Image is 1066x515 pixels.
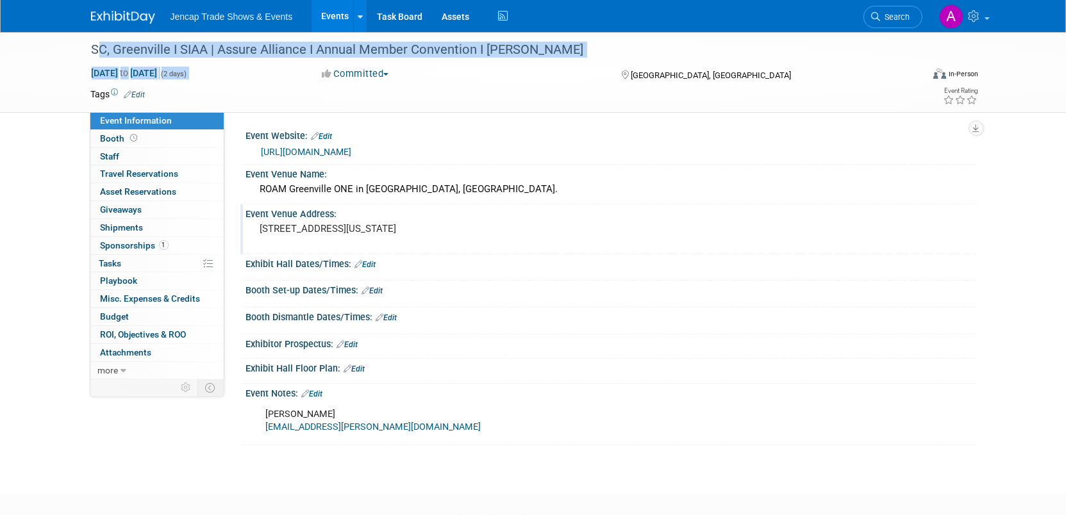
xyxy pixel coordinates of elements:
[847,67,979,86] div: Event Format
[90,255,224,272] a: Tasks
[91,67,158,79] span: [DATE] [DATE]
[160,70,187,78] span: (2 days)
[246,334,976,351] div: Exhibitor Prospectus:
[933,69,946,79] img: Format-Inperson.png
[246,307,976,324] div: Booth Dismantle Dates/Times:
[362,286,383,295] a: Edit
[124,90,146,99] a: Edit
[881,12,910,22] span: Search
[312,132,333,141] a: Edit
[948,69,978,79] div: In-Person
[266,421,481,432] a: [EMAIL_ADDRESS][PERSON_NAME][DOMAIN_NAME]
[87,38,903,61] div: SC, Greenville I SIAA | Assure Alliance I Annual Member Convention I [PERSON_NAME]
[631,70,791,80] span: [GEOGRAPHIC_DATA], [GEOGRAPHIC_DATA]
[101,115,172,126] span: Event Information
[159,240,169,250] span: 1
[344,364,365,373] a: Edit
[246,384,976,400] div: Event Notes:
[256,179,966,199] div: ROAM Greenville ONE in [GEOGRAPHIC_DATA], [GEOGRAPHIC_DATA].
[90,362,224,379] a: more
[90,165,224,183] a: Travel Reservations
[90,290,224,307] a: Misc. Expenses & Credits
[119,68,131,78] span: to
[101,186,177,197] span: Asset Reservations
[90,112,224,129] a: Event Information
[101,347,152,357] span: Attachments
[939,4,963,29] img: Allison Sharpe
[101,293,201,304] span: Misc. Expenses & Credits
[246,254,976,271] div: Exhibit Hall Dates/Times:
[246,281,976,297] div: Booth Set-up Dates/Times:
[90,237,224,254] a: Sponsorships1
[90,272,224,290] a: Playbook
[101,204,142,215] span: Giveaways
[128,133,140,143] span: Booth not reserved yet
[91,11,155,24] img: ExhibitDay
[91,88,146,101] td: Tags
[317,67,394,81] button: Committed
[337,340,358,349] a: Edit
[90,219,224,236] a: Shipments
[90,326,224,343] a: ROI, Objectives & ROO
[101,133,140,143] span: Booth
[90,183,224,200] a: Asset Reservations
[101,151,120,161] span: Staff
[246,126,976,143] div: Event Website:
[101,311,129,322] span: Budget
[376,313,397,322] a: Edit
[863,6,922,28] a: Search
[355,260,376,269] a: Edit
[99,258,122,268] span: Tasks
[101,329,187,339] span: ROI, Objectives & ROO
[260,223,536,234] pre: [STREET_ADDRESS][US_STATE]
[246,204,976,220] div: Event Venue Address:
[98,365,119,375] span: more
[90,148,224,165] a: Staff
[101,222,144,233] span: Shipments
[90,130,224,147] a: Booth
[101,275,138,286] span: Playbook
[943,88,978,94] div: Event Rating
[262,147,352,157] a: [URL][DOMAIN_NAME]
[246,165,976,181] div: Event Venue Name:
[257,402,835,440] div: [PERSON_NAME]
[101,240,169,250] span: Sponsorships
[197,379,224,396] td: Toggle Event Tabs
[246,359,976,375] div: Exhibit Hall Floor Plan:
[90,344,224,361] a: Attachments
[90,201,224,218] a: Giveaways
[90,308,224,325] a: Budget
[171,12,293,22] span: Jencap Trade Shows & Events
[302,389,323,398] a: Edit
[101,168,179,179] span: Travel Reservations
[176,379,198,396] td: Personalize Event Tab Strip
